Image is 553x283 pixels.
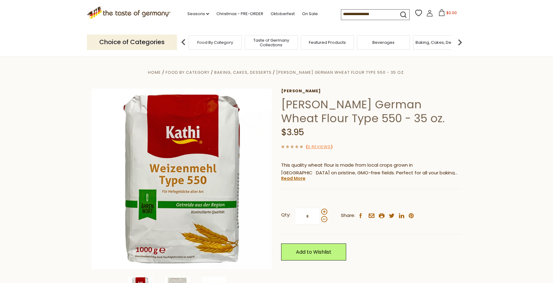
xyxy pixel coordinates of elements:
[247,38,296,47] a: Taste of Germany Collections
[92,89,272,269] img: Kathi German Wheat Flour Type 550 - 35 oz.
[416,40,463,45] a: Baking, Cakes, Desserts
[281,211,290,219] strong: Qty:
[302,10,318,17] a: On Sale
[434,9,461,19] button: $0.00
[177,36,190,48] img: previous arrow
[341,212,355,219] span: Share:
[372,40,395,45] a: Beverages
[309,40,346,45] a: Featured Products
[281,243,346,260] a: Add to Wishlist
[281,89,461,94] a: [PERSON_NAME]
[281,126,304,138] span: $3.95
[166,69,210,75] a: Food By Category
[216,10,263,17] a: Christmas - PRE-ORDER
[295,208,320,225] input: Qty:
[306,144,333,150] span: ( )
[197,40,233,45] a: Food By Category
[214,69,272,75] a: Baking, Cakes, Desserts
[187,10,209,17] a: Seasons
[271,10,295,17] a: Oktoberfest
[446,10,457,15] span: $0.00
[454,36,466,48] img: next arrow
[276,69,405,75] a: [PERSON_NAME] German Wheat Flour Type 550 - 35 oz.
[281,98,461,125] h1: [PERSON_NAME] German Wheat Flour Type 550 - 35 oz.
[281,162,457,199] span: This quality wheat flour is made from local crops grown in [GEOGRAPHIC_DATA] on pristine, GMO-fre...
[87,35,177,50] p: Choice of Categories
[281,175,305,181] a: Read More
[148,69,161,75] a: Home
[308,144,331,150] a: 0 Reviews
